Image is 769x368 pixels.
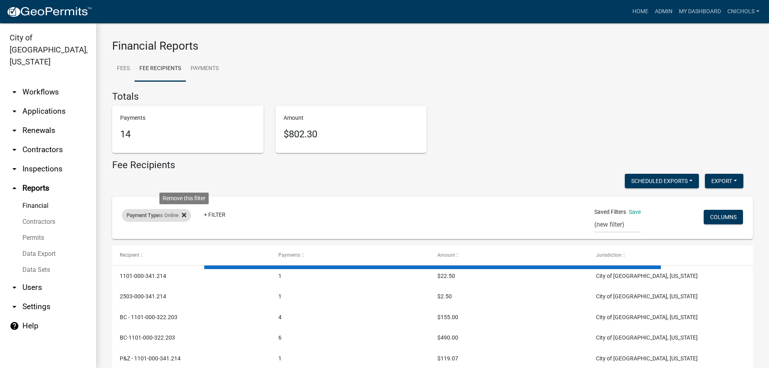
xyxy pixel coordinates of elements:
a: Fee Recipients [135,56,186,82]
i: arrow_drop_down [10,283,19,292]
datatable-header-cell: Payments [271,245,429,265]
i: arrow_drop_up [10,183,19,193]
i: arrow_drop_down [10,107,19,116]
span: Saved Filters [594,208,626,216]
i: arrow_drop_down [10,87,19,97]
a: Fees [112,56,135,82]
a: + Filter [197,207,232,222]
span: $2.50 [437,293,452,300]
h5: 14 [120,129,256,140]
h4: Totals [112,91,753,103]
datatable-header-cell: Jurisdiction [588,245,747,265]
span: Payment Type [127,212,159,218]
span: 1 [278,355,282,362]
datatable-header-cell: Recipient [112,245,271,265]
a: My Dashboard [676,4,724,19]
p: Payments [120,114,256,122]
span: City of Jeffersonville, Indiana [596,314,698,320]
span: 2503-000-341.214 [120,293,166,300]
button: Export [705,174,743,188]
div: Remove this filter [159,193,209,204]
span: Recipient [120,252,139,258]
a: Payments [186,56,223,82]
span: 4 [278,314,282,320]
span: 6 [278,334,282,341]
span: P&Z - 1101-000-341.214 [120,355,181,362]
span: City of Jeffersonville, Indiana [596,355,698,362]
a: Save [629,209,641,215]
a: Admin [652,4,676,19]
i: help [10,321,19,331]
span: BC - 1101-000-322.203 [120,314,177,320]
span: 1 [278,273,282,279]
p: Amount [284,114,419,122]
span: $119.07 [437,355,458,362]
datatable-header-cell: Amount [430,245,588,265]
h5: $802.30 [284,129,419,140]
button: Columns [704,210,743,224]
button: Scheduled Exports [625,174,699,188]
span: 1 [278,293,282,300]
a: cnichols [724,4,763,19]
h3: Financial Reports [112,39,753,53]
span: 1101-000-341.214 [120,273,166,279]
span: BC-1101-000-322.203 [120,334,175,341]
i: arrow_drop_down [10,164,19,174]
span: $155.00 [437,314,458,320]
span: City of Jeffersonville, Indiana [596,293,698,300]
span: City of Jeffersonville, Indiana [596,273,698,279]
span: Payments [278,252,300,258]
span: Jurisdiction [596,252,622,258]
span: City of Jeffersonville, Indiana [596,334,698,341]
span: $22.50 [437,273,455,279]
span: $490.00 [437,334,458,341]
i: arrow_drop_down [10,126,19,135]
div: is Online [122,209,191,222]
h4: Fee Recipients [112,159,175,171]
span: Amount [437,252,455,258]
i: arrow_drop_down [10,145,19,155]
a: Home [629,4,652,19]
i: arrow_drop_down [10,302,19,312]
